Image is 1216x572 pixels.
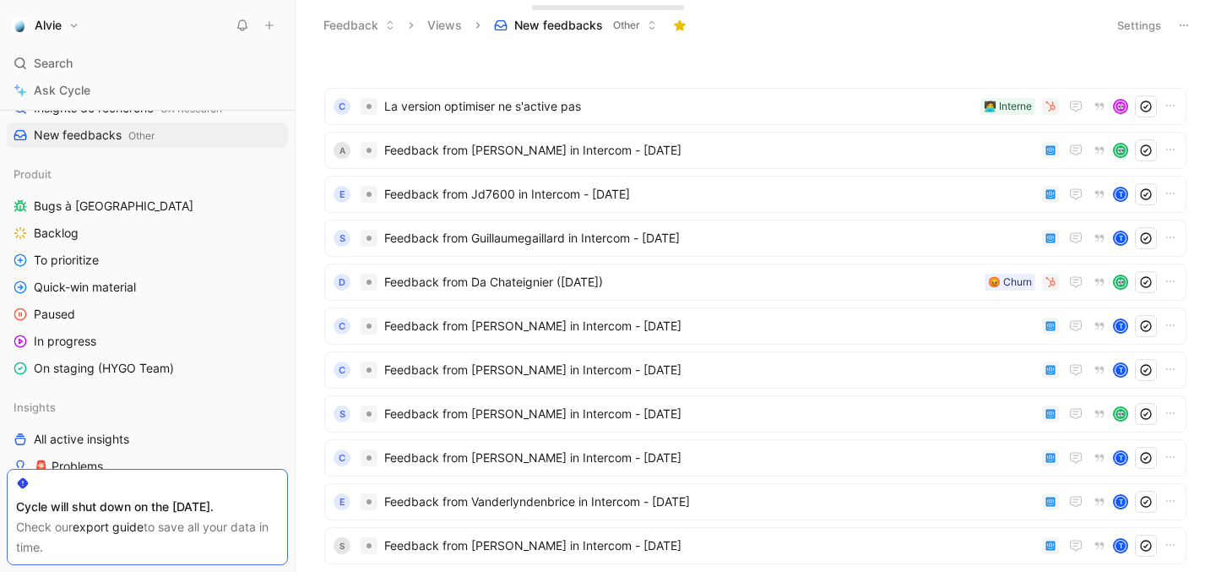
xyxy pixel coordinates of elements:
[7,221,288,246] a: Backlog
[384,184,1035,204] span: Feedback from Jd7600 in Intercom - [DATE]
[334,98,350,115] div: C
[1110,14,1169,37] button: Settings
[334,142,350,159] div: A
[7,395,288,420] div: Insights
[34,279,136,296] span: Quick-win material
[384,140,1035,161] span: Feedback from [PERSON_NAME] in Intercom - [DATE]
[34,80,90,101] span: Ask Cycle
[34,306,75,323] span: Paused
[7,123,288,148] a: New feedbacksOther
[73,520,144,534] a: export guide
[324,351,1186,389] a: CFeedback from [PERSON_NAME] in Intercom - [DATE]T
[7,427,288,452] a: All active insights
[34,198,193,215] span: Bugs à [GEOGRAPHIC_DATA]
[384,272,978,292] span: Feedback from Da Chateignier ([DATE])
[35,18,62,33] h1: Alvie
[316,13,403,38] button: Feedback
[324,176,1186,213] a: EFeedback from Jd7600 in Intercom - [DATE]T
[384,360,1035,380] span: Feedback from [PERSON_NAME] in Intercom - [DATE]
[324,88,1186,125] a: CLa version optimiser ne s'active pas🧑‍💻 Interneavatar
[34,127,155,144] span: New feedbacks
[14,399,56,416] span: Insights
[384,448,1035,468] span: Feedback from [PERSON_NAME] in Intercom - [DATE]
[7,454,288,479] a: 🚨 Problems
[16,497,279,517] div: Cycle will shut down on the [DATE].
[384,316,1035,336] span: Feedback from [PERSON_NAME] in Intercom - [DATE]
[334,537,350,554] div: S
[7,193,288,219] a: Bugs à [GEOGRAPHIC_DATA]
[334,230,350,247] div: S
[420,13,470,38] button: Views
[7,275,288,300] a: Quick-win material
[128,129,155,142] span: Other
[7,302,288,327] a: Paused
[514,17,603,34] span: New feedbacks
[1115,276,1126,288] img: avatar
[34,225,79,242] span: Backlog
[988,274,1032,291] div: 😡 Churn
[34,431,129,448] span: All active insights
[334,493,350,510] div: E
[7,161,288,187] div: Produit
[34,360,174,377] span: On staging (HYGO Team)
[7,356,288,381] a: On staging (HYGO Team)
[34,252,99,269] span: To prioritize
[7,14,84,37] button: AlvieAlvie
[324,439,1186,477] a: CFeedback from [PERSON_NAME] in Intercom - [DATE]T
[1115,452,1126,464] div: T
[34,458,103,475] span: 🚨 Problems
[324,132,1186,169] a: AFeedback from [PERSON_NAME] in Intercom - [DATE]avatar
[7,161,288,381] div: ProduitBugs à [GEOGRAPHIC_DATA]BacklogTo prioritizeQuick-win materialPausedIn progressOn staging ...
[160,102,222,115] span: UX Research
[486,13,665,38] button: New feedbacksOther
[384,404,1035,424] span: Feedback from [PERSON_NAME] in Intercom - [DATE]
[324,220,1186,257] a: SFeedback from Guillaumegaillard in Intercom - [DATE]T
[384,536,1035,556] span: Feedback from [PERSON_NAME] in Intercom - [DATE]
[1115,496,1126,508] div: T
[16,517,279,558] div: Check our to save all your data in time.
[334,362,350,379] div: C
[1115,144,1126,156] img: avatar
[7,78,288,103] a: Ask Cycle
[384,492,1035,512] span: Feedback from Vanderlyndenbrice in Intercom - [DATE]
[34,333,96,350] span: In progress
[324,264,1186,301] a: DFeedback from Da Chateignier ([DATE])😡 Churnavatar
[7,51,288,76] div: Search
[7,329,288,354] a: In progress
[1115,188,1126,200] div: T
[384,228,1035,248] span: Feedback from Guillaumegaillard in Intercom - [DATE]
[34,53,73,74] span: Search
[613,17,640,34] span: Other
[324,527,1186,564] a: SFeedback from [PERSON_NAME] in Intercom - [DATE]T
[1115,232,1126,244] div: T
[334,274,350,291] div: D
[324,483,1186,520] a: EFeedback from Vanderlyndenbrice in Intercom - [DATE]T
[334,318,350,335] div: C
[7,395,288,560] div: InsightsAll active insights🚨 Problems💪 Improvements💙 Kudos🥔 Mileos
[1115,364,1126,376] div: T
[334,406,350,422] div: S
[324,395,1186,433] a: SFeedback from [PERSON_NAME] in Intercom - [DATE]avatar
[14,166,52,182] span: Produit
[1115,320,1126,332] div: T
[334,449,350,466] div: C
[1115,101,1126,112] img: avatar
[384,96,974,117] span: La version optimiser ne s'active pas
[1115,408,1126,420] img: avatar
[324,308,1186,345] a: CFeedback from [PERSON_NAME] in Intercom - [DATE]T
[1115,540,1126,552] div: T
[334,186,350,203] div: E
[7,248,288,273] a: To prioritize
[11,17,28,34] img: Alvie
[984,98,1032,115] div: 🧑‍💻 Interne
